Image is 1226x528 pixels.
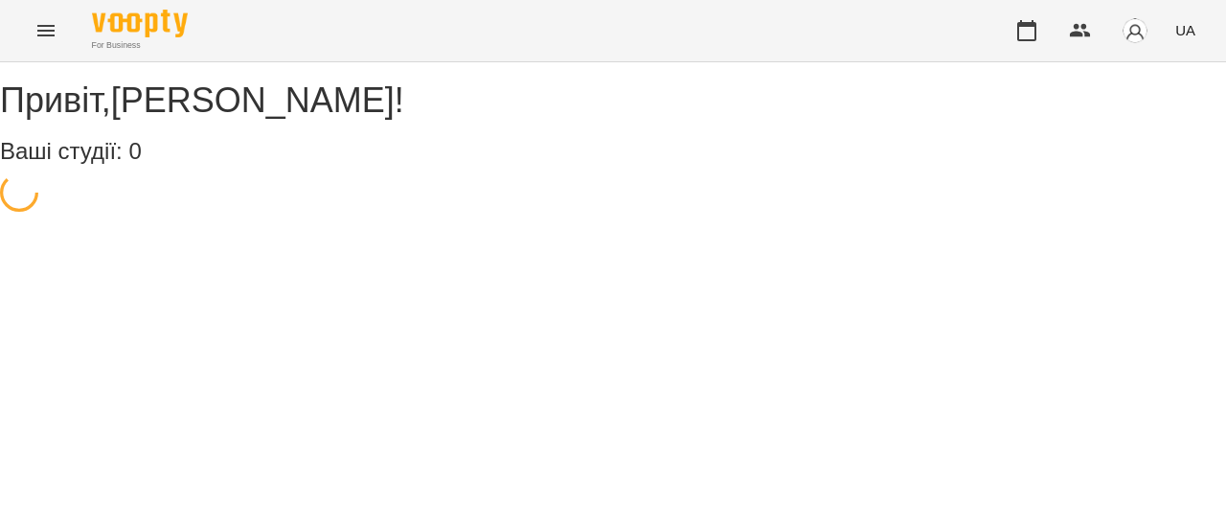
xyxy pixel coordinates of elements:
[1175,20,1195,40] span: UA
[1122,17,1148,44] img: avatar_s.png
[1168,12,1203,48] button: UA
[23,8,69,54] button: Menu
[92,10,188,37] img: Voopty Logo
[92,39,188,52] span: For Business
[128,138,141,164] span: 0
